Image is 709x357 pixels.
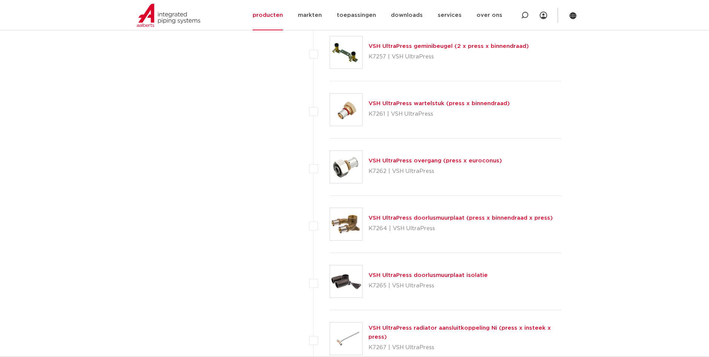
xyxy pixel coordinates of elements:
img: Thumbnail for VSH UltraPress geminibeugel (2 x press x binnendraad) [330,36,362,68]
img: Thumbnail for VSH UltraPress doorlusmuurplaat (press x binnendraad x press) [330,208,362,240]
p: K7261 | VSH UltraPress [369,108,510,120]
img: Thumbnail for VSH UltraPress doorlusmuurplaat isolatie [330,265,362,297]
img: Thumbnail for VSH UltraPress overgang (press x euroconus) [330,151,362,183]
a: VSH UltraPress wartelstuk (press x binnendraad) [369,101,510,106]
a: VSH UltraPress overgang (press x euroconus) [369,158,502,164]
a: VSH UltraPress geminibeugel (2 x press x binnendraad) [369,43,529,49]
img: Thumbnail for VSH UltraPress radiator aansluitkoppeling Ni (press x insteek x press) [330,323,362,355]
p: K7264 | VSH UltraPress [369,223,553,235]
p: K7265 | VSH UltraPress [369,280,488,292]
a: VSH UltraPress doorlusmuurplaat isolatie [369,272,488,278]
p: K7257 | VSH UltraPress [369,51,529,63]
a: VSH UltraPress doorlusmuurplaat (press x binnendraad x press) [369,215,553,221]
p: K7267 | VSH UltraPress [369,342,562,354]
a: VSH UltraPress radiator aansluitkoppeling Ni (press x insteek x press) [369,325,551,340]
img: Thumbnail for VSH UltraPress wartelstuk (press x binnendraad) [330,94,362,126]
p: K7262 | VSH UltraPress [369,165,502,177]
